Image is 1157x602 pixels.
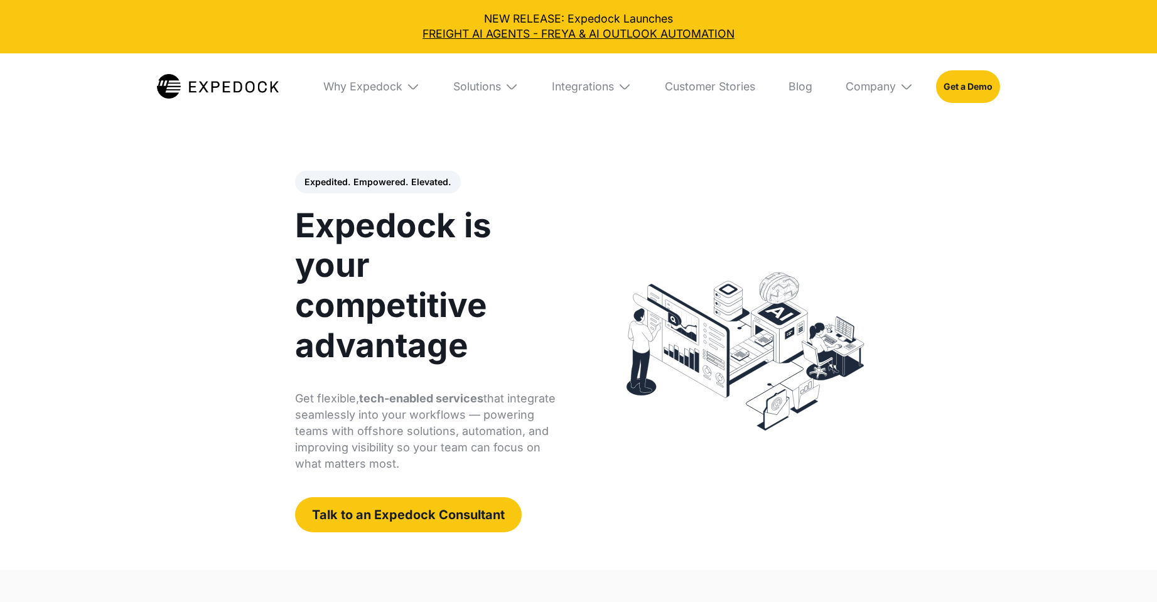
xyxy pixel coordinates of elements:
p: Get flexible, that integrate seamlessly into your workflows — powering teams with offshore soluti... [295,390,568,472]
h1: Expedock is your competitive advantage [295,206,568,366]
div: Why Expedock [312,53,431,120]
div: Solutions [442,53,529,120]
strong: tech-enabled services [359,392,483,405]
a: Blog [777,53,823,120]
div: Solutions [453,80,501,94]
iframe: Chat Widget [1094,542,1157,602]
div: NEW RELEASE: Expedock Launches [11,11,1146,43]
div: Company [834,53,924,120]
div: Integrations [552,80,614,94]
div: Company [846,80,896,94]
div: Why Expedock [323,80,402,94]
a: Talk to an Expedock Consultant [295,497,521,532]
div: Integrations [541,53,642,120]
a: Get a Demo [936,70,1001,102]
a: Customer Stories [654,53,766,120]
a: FREIGHT AI AGENTS - FREYA & AI OUTLOOK AUTOMATION [11,26,1146,42]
